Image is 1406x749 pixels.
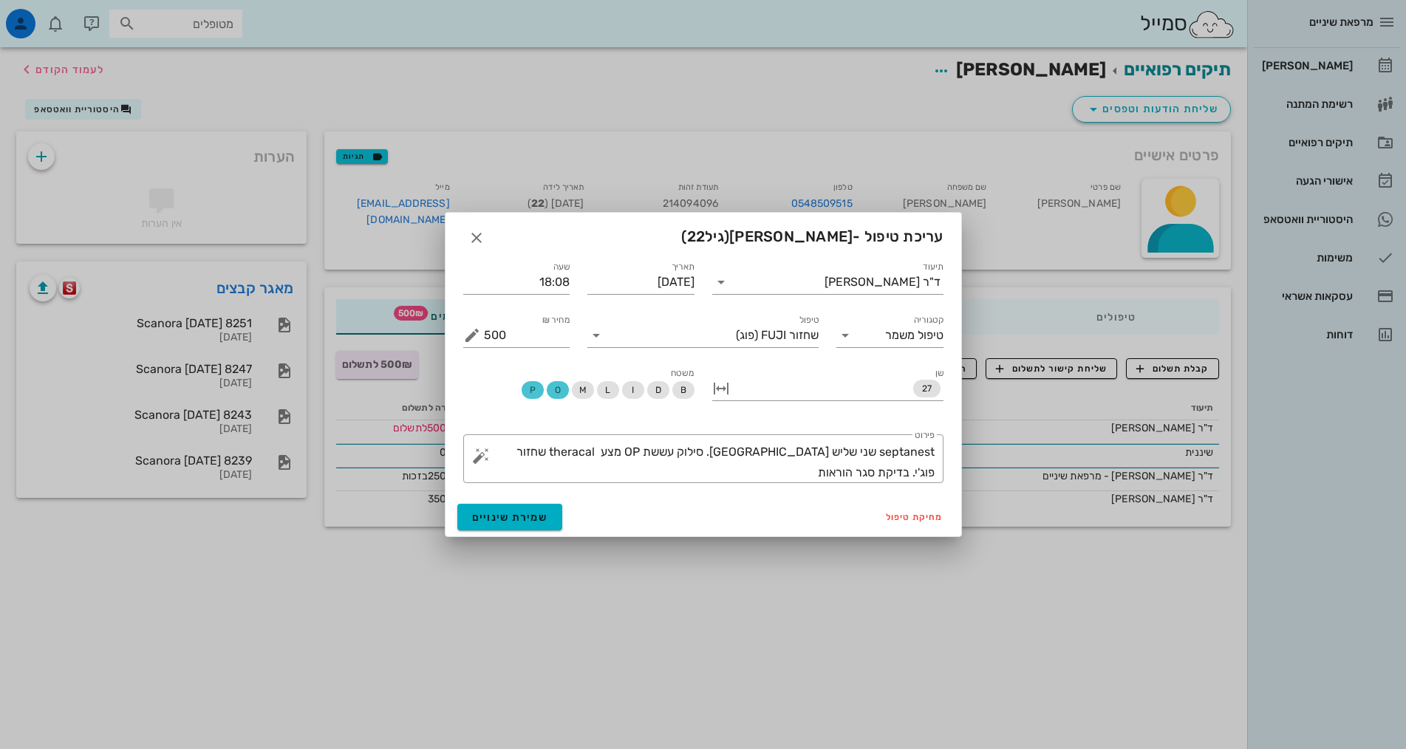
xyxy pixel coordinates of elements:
[579,381,586,399] span: M
[655,381,661,399] span: D
[671,261,695,273] label: תאריך
[463,326,481,344] button: מחיר ₪ appended action
[671,368,694,378] span: משטח
[886,512,943,522] span: מחיקת טיפול
[923,261,943,273] label: תיעוד
[529,381,535,399] span: P
[457,504,563,530] button: שמירת שינויים
[681,228,729,245] span: (גיל )
[922,380,932,397] span: 27
[542,315,570,326] label: מחיר ₪
[913,315,943,326] label: קטגוריה
[915,430,935,441] label: פירוט
[799,315,819,326] label: טיפול
[761,329,819,342] span: שחזור FUJI
[681,225,943,248] span: עריכת טיפול -
[729,228,853,245] span: [PERSON_NAME]
[825,276,941,289] div: ד"ר [PERSON_NAME]
[880,507,949,527] button: מחיקת טיפול
[712,270,943,294] div: תיעודד"ר [PERSON_NAME]
[736,329,758,342] span: (פוג)
[605,381,610,399] span: L
[632,381,634,399] span: I
[472,511,548,524] span: שמירת שינויים
[687,228,706,245] span: 22
[554,381,560,399] span: O
[553,261,570,273] label: שעה
[935,368,943,379] label: שן
[680,381,686,399] span: B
